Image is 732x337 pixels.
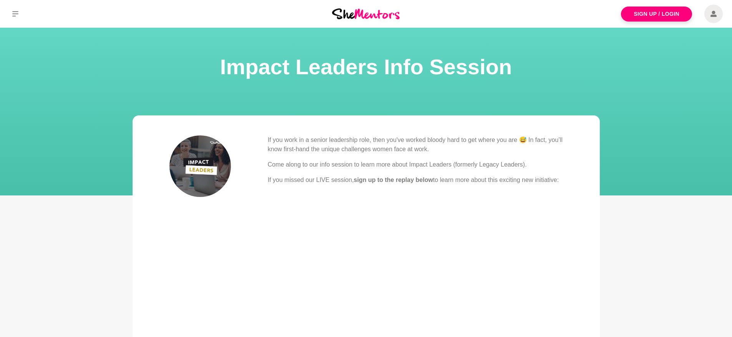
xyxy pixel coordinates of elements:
p: If you work in a senior leadership role, then you've worked bloody hard to get where you are 😅 In... [268,135,563,154]
strong: sign up to the replay below [354,177,433,183]
a: Sign Up / Login [621,7,692,22]
h1: Impact Leaders Info Session [9,52,723,82]
p: Come along to our info session to learn more about Impact Leaders (formerly Legacy Leaders). [268,160,563,169]
p: If you missed our LIVE session, to learn more about this exciting new initiative: [268,175,563,185]
img: She Mentors Logo [332,8,400,19]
